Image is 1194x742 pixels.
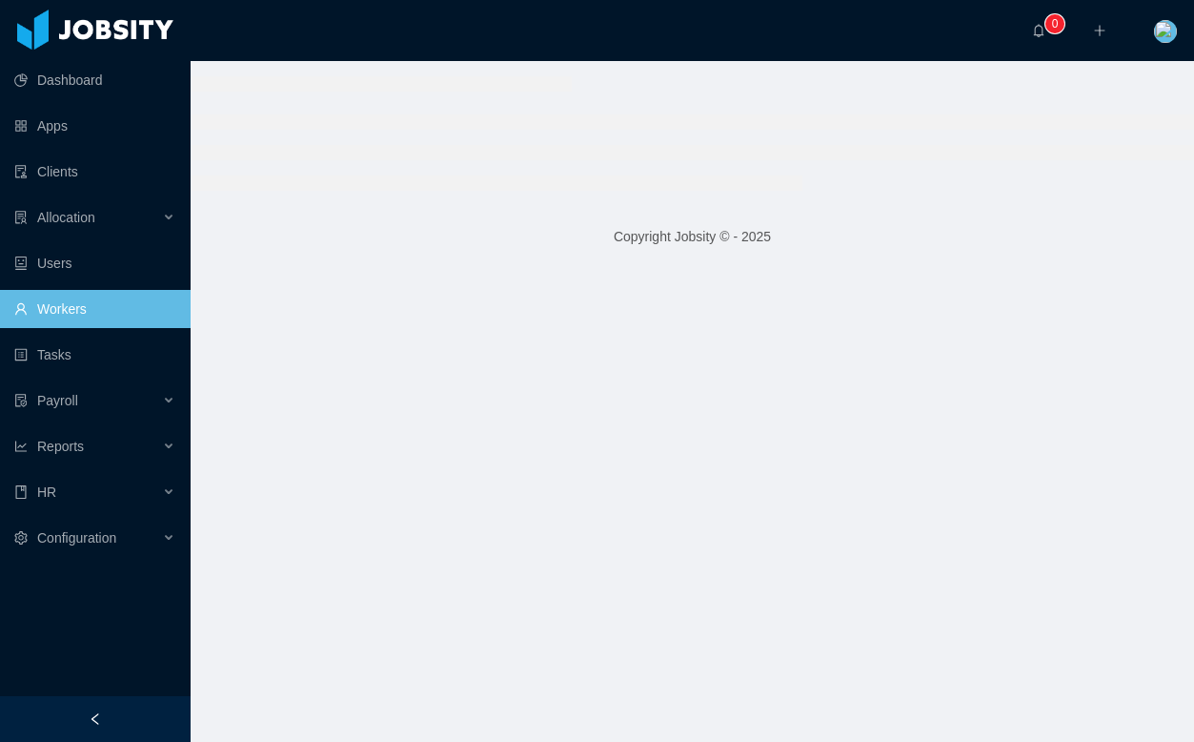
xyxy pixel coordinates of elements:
i: icon: setting [14,531,28,545]
footer: Copyright Jobsity © - 2025 [191,204,1194,270]
i: icon: file-protect [14,394,28,407]
span: Allocation [37,210,95,225]
img: fd154270-6900-11e8-8dba-5d495cac71c7_5cf6810034285.jpeg [1154,20,1177,43]
i: icon: book [14,485,28,499]
span: Payroll [37,393,78,408]
i: icon: line-chart [14,440,28,453]
span: HR [37,484,56,500]
a: icon: pie-chartDashboard [14,61,175,99]
a: icon: robotUsers [14,244,175,282]
i: icon: solution [14,211,28,224]
a: icon: userWorkers [14,290,175,328]
i: icon: plus [1093,24,1106,37]
span: Configuration [37,530,116,546]
span: Reports [37,439,84,454]
sup: 0 [1045,14,1064,33]
i: icon: bell [1032,24,1045,37]
a: icon: appstoreApps [14,107,175,145]
a: icon: auditClients [14,153,175,191]
a: icon: profileTasks [14,336,175,374]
